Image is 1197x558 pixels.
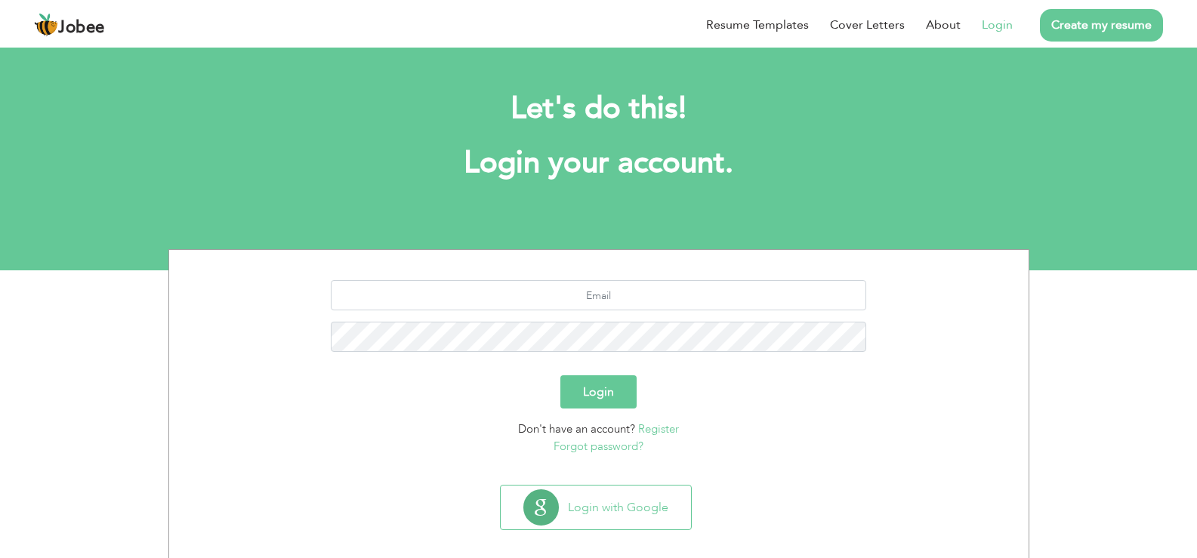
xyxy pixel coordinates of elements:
span: Don't have an account? [518,421,635,436]
h2: Let's do this! [191,89,1007,128]
h1: Login your account. [191,143,1007,183]
a: Cover Letters [830,16,905,34]
button: Login [560,375,637,408]
a: Register [638,421,679,436]
a: Create my resume [1040,9,1163,42]
input: Email [331,280,866,310]
a: Login [982,16,1013,34]
img: jobee.io [34,13,58,37]
a: Resume Templates [706,16,809,34]
a: About [926,16,961,34]
a: Jobee [34,13,105,37]
span: Jobee [58,20,105,36]
button: Login with Google [501,486,691,529]
a: Forgot password? [554,439,643,454]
